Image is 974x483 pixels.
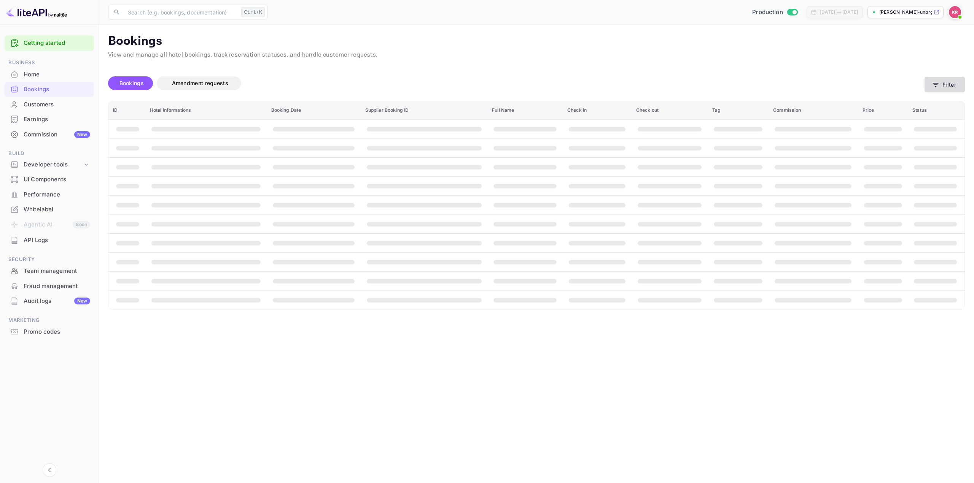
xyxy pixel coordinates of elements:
[5,97,94,111] a: Customers
[5,59,94,67] span: Business
[908,101,964,120] th: Status
[172,80,228,86] span: Amendment requests
[24,328,90,336] div: Promo codes
[24,39,90,48] a: Getting started
[5,325,94,339] div: Promo codes
[5,233,94,247] a: API Logs
[5,172,94,186] a: UI Components
[24,85,90,94] div: Bookings
[24,130,90,139] div: Commission
[487,101,563,120] th: Full Name
[858,101,908,120] th: Price
[241,7,265,17] div: Ctrl+K
[24,297,90,306] div: Audit logs
[24,282,90,291] div: Fraud management
[361,101,488,120] th: Supplier Booking ID
[123,5,238,20] input: Search (e.g. bookings, documentation)
[5,187,94,201] a: Performance
[632,101,708,120] th: Check out
[43,463,56,477] button: Collapse navigation
[820,9,858,16] div: [DATE] — [DATE]
[5,112,94,127] div: Earnings
[6,6,67,18] img: LiteAPI logo
[5,202,94,217] div: Whitelabel
[5,264,94,278] a: Team management
[5,279,94,293] a: Fraud management
[24,70,90,79] div: Home
[24,115,90,124] div: Earnings
[5,35,94,51] div: Getting started
[563,101,632,120] th: Check in
[24,160,83,169] div: Developer tools
[5,158,94,171] div: Developer tools
[749,8,801,17] div: Switch to Sandbox mode
[5,67,94,82] div: Home
[24,190,90,199] div: Performance
[108,101,145,120] th: ID
[145,101,267,120] th: Hotel informations
[108,101,964,309] table: booking table
[5,294,94,308] a: Audit logsNew
[5,149,94,158] span: Build
[5,325,94,339] a: Promo codes
[24,175,90,184] div: UI Components
[108,51,965,60] p: View and manage all hotel bookings, track reservation statuses, and handle customer requests.
[708,101,769,120] th: Tag
[5,255,94,264] span: Security
[74,298,90,304] div: New
[5,82,94,96] a: Bookings
[5,112,94,126] a: Earnings
[925,77,965,92] button: Filter
[949,6,961,18] img: Kobus Roux
[24,236,90,245] div: API Logs
[119,80,144,86] span: Bookings
[5,82,94,97] div: Bookings
[108,76,925,90] div: account-settings tabs
[5,97,94,112] div: Customers
[5,264,94,279] div: Team management
[24,205,90,214] div: Whitelabel
[5,67,94,81] a: Home
[74,131,90,138] div: New
[5,127,94,141] a: CommissionNew
[267,101,361,120] th: Booking Date
[5,172,94,187] div: UI Components
[769,101,858,120] th: Commission
[752,8,783,17] span: Production
[24,267,90,276] div: Team management
[879,9,932,16] p: [PERSON_NAME]-unbrg.[PERSON_NAME]...
[5,316,94,325] span: Marketing
[5,294,94,309] div: Audit logsNew
[108,34,965,49] p: Bookings
[24,100,90,109] div: Customers
[5,279,94,294] div: Fraud management
[5,202,94,216] a: Whitelabel
[5,233,94,248] div: API Logs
